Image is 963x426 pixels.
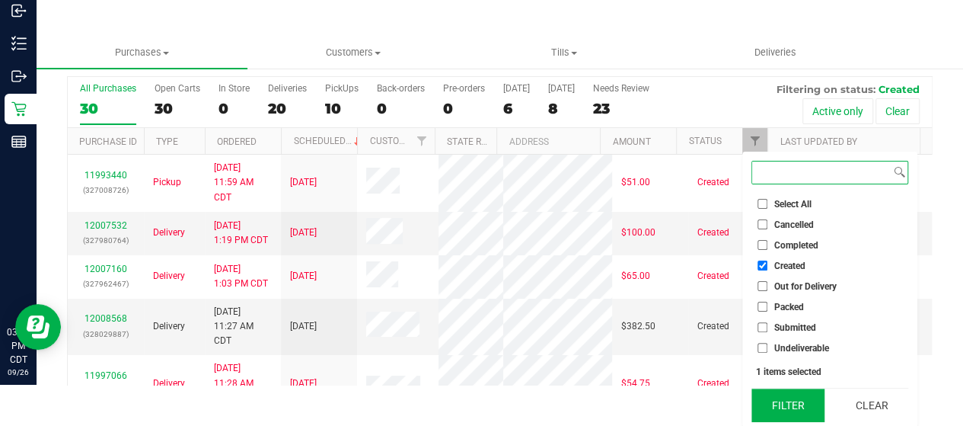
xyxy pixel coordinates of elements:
a: State Registry ID [447,136,527,147]
span: [DATE] 1:03 PM CDT [214,262,268,291]
p: (327962467) [77,277,135,291]
div: Deliveries [268,83,307,94]
input: Packed [757,302,767,312]
div: PickUps [325,83,359,94]
span: Created [878,83,920,95]
a: 12007160 [85,264,127,274]
a: 11993440 [85,170,127,181]
p: (327008726) [77,183,135,197]
div: 10 [325,100,359,117]
a: Purchase ID [79,136,137,147]
span: Pickup [153,175,181,190]
p: 03:26 PM CDT [7,325,30,367]
span: [DATE] [290,376,317,391]
span: Created [697,175,729,190]
span: $100.00 [621,226,655,240]
span: [DATE] [290,175,317,190]
div: 0 [377,100,425,117]
iframe: Resource center [15,304,61,350]
p: 09/26 [7,367,30,378]
a: Type [156,136,178,147]
a: 12008568 [85,313,127,324]
span: $51.00 [621,175,650,190]
input: Out for Delivery [757,281,767,291]
a: Customers [247,37,458,69]
div: 6 [503,100,530,117]
button: Filter [751,389,824,422]
span: Created [697,269,729,283]
span: [DATE] [290,319,317,334]
span: [DATE] [290,269,317,283]
span: Submitted [774,323,816,332]
span: Out for Delivery [774,282,837,291]
a: Filter [410,128,435,154]
div: 30 [80,100,136,117]
a: Status [688,136,721,146]
span: Created [697,376,729,391]
button: Active only [802,98,873,124]
div: In Store [218,83,250,94]
a: Tills [458,37,669,69]
span: Packed [774,303,804,312]
span: Created [774,261,805,271]
span: [DATE] 11:59 AM CDT [214,161,272,205]
span: Undeliverable [774,344,829,353]
div: Open Carts [155,83,200,94]
span: Customers [248,46,458,59]
div: Pre-orders [443,83,485,94]
a: 12007532 [85,220,127,231]
a: Deliveries [670,37,881,69]
input: Submitted [757,322,767,332]
inline-svg: Retail [11,101,27,117]
span: [DATE] [290,226,317,240]
input: Select All [757,199,767,209]
a: Filter [742,128,767,154]
p: (328029887) [77,327,135,341]
span: Delivery [153,226,185,240]
inline-svg: Outbound [11,69,27,84]
p: (327980764) [77,233,135,248]
th: Address [496,128,600,155]
a: 11997066 [85,370,127,381]
button: Clear [835,389,908,422]
input: Created [757,261,767,271]
div: 20 [268,100,307,117]
a: Scheduled [293,136,362,146]
span: Completed [774,241,818,250]
span: Filtering on status: [776,83,875,95]
a: Amount [612,136,650,147]
span: $54.75 [621,376,650,391]
span: Deliveries [734,46,817,59]
span: Created [697,226,729,240]
span: Delivery [153,376,185,391]
input: Completed [757,240,767,250]
a: Ordered [217,136,257,147]
div: 0 [443,100,485,117]
span: Delivery [153,319,185,334]
span: [DATE] 1:19 PM CDT [214,219,268,248]
input: Search [752,162,890,184]
inline-svg: Inbound [11,3,27,18]
span: [DATE] 11:27 AM CDT [214,305,272,349]
input: Undeliverable [757,343,767,353]
span: Cancelled [774,220,814,229]
a: Purchases [37,37,247,69]
span: $382.50 [621,319,655,334]
span: Delivery [153,269,185,283]
div: 30 [155,100,200,117]
span: Purchases [37,46,247,59]
span: Select All [774,200,812,209]
p: (327217422) [77,383,135,398]
div: Back-orders [377,83,425,94]
div: 1 items selected [756,367,904,377]
a: Last Updated By [780,136,856,147]
inline-svg: Inventory [11,36,27,51]
a: Customer [369,136,416,146]
span: Tills [459,46,668,59]
span: [DATE] 11:28 AM CDT [214,361,272,405]
span: $65.00 [621,269,650,283]
div: All Purchases [80,83,136,94]
div: Needs Review [593,83,649,94]
div: [DATE] [503,83,530,94]
div: 0 [218,100,250,117]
